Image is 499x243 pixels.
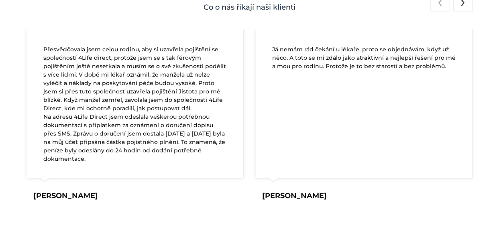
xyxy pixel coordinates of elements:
p: Já nemám rád čekání u lékaře, proto se objednávám, když už něco. A toto se mi zdálo jako atraktiv... [272,45,456,71]
h4: Co o nás říkají naši klienti [27,2,473,13]
div: [PERSON_NAME] [33,190,98,201]
p: Přesvědčovala jsem celou rodinu, aby si uzavřela pojištění se společností 4Life direct, protože j... [43,45,227,163]
div: [PERSON_NAME] [262,190,327,201]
